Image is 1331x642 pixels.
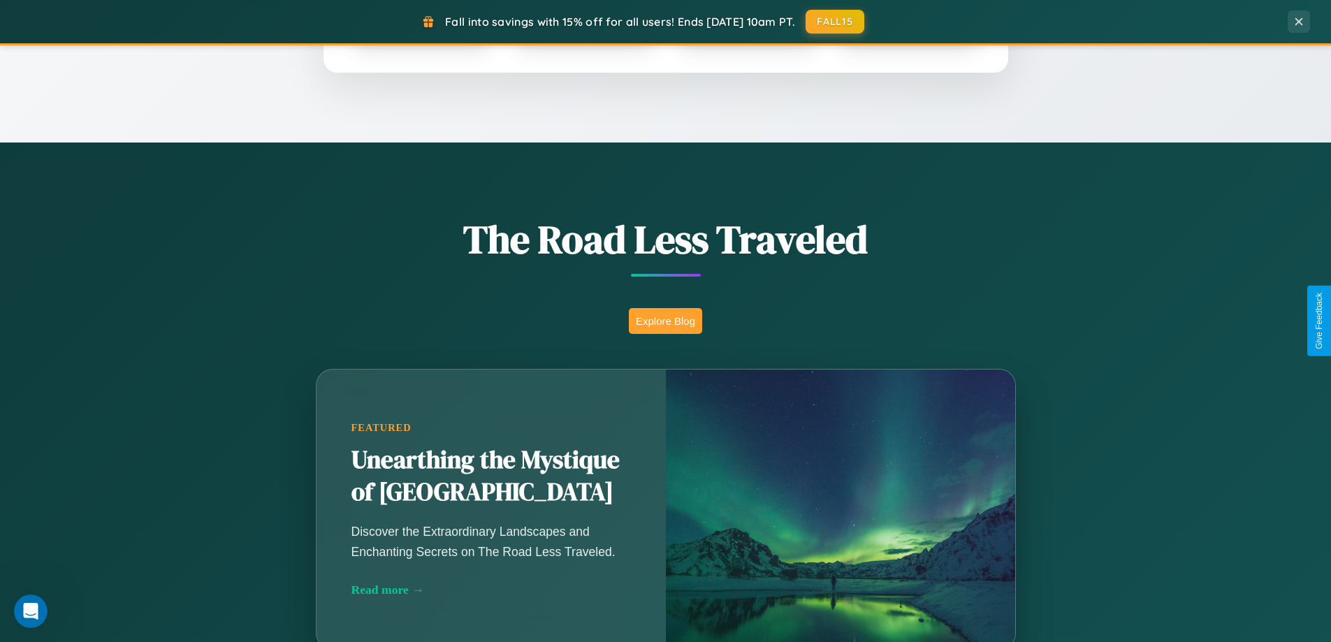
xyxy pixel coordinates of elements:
button: Explore Blog [629,308,702,334]
div: Featured [351,422,631,434]
button: FALL15 [806,10,864,34]
div: Give Feedback [1314,293,1324,349]
div: Read more → [351,583,631,597]
span: Fall into savings with 15% off for all users! Ends [DATE] 10am PT. [445,15,795,29]
h2: Unearthing the Mystique of [GEOGRAPHIC_DATA] [351,444,631,509]
iframe: Intercom live chat [14,594,48,628]
p: Discover the Extraordinary Landscapes and Enchanting Secrets on The Road Less Traveled. [351,522,631,561]
h1: The Road Less Traveled [247,212,1085,266]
